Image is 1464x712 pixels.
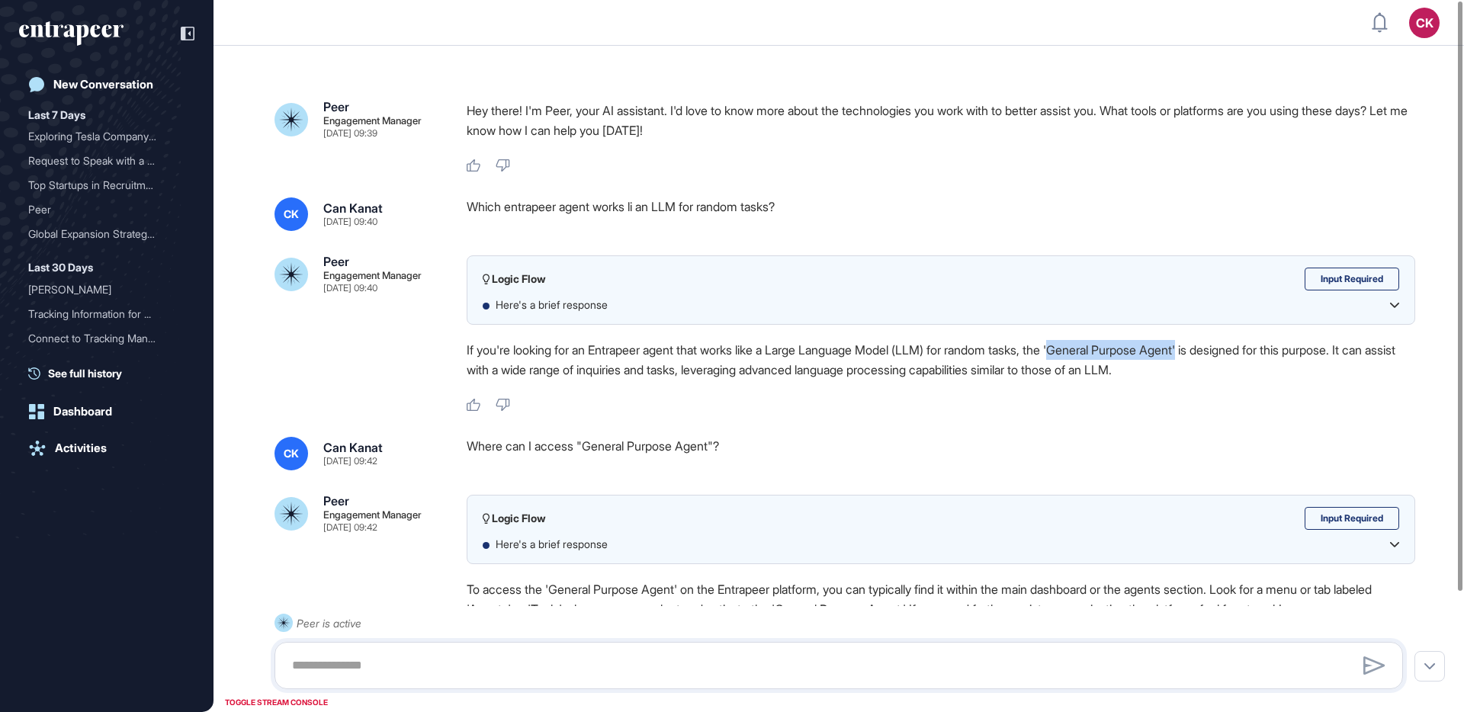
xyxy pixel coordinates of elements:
[28,258,93,277] div: Last 30 Days
[28,365,194,381] a: See full history
[28,302,173,326] div: Tracking Information for ...
[19,396,194,427] a: Dashboard
[467,101,1415,140] p: Hey there! I'm Peer, your AI assistant. I'd love to know more about the technologies you work wit...
[19,69,194,100] a: New Conversation
[1409,8,1440,38] button: CK
[467,197,1415,231] div: Which entrapeer agent works li an LLM for random tasks?
[53,405,112,419] div: Dashboard
[28,351,173,375] div: [PERSON_NAME]
[28,197,185,222] div: Peer
[28,326,185,351] div: Connect to Tracking Manager
[323,202,383,214] div: Can Kanat
[323,217,377,226] div: [DATE] 09:40
[323,457,377,466] div: [DATE] 09:42
[323,129,377,138] div: [DATE] 09:39
[284,447,299,460] span: CK
[28,124,173,149] div: Exploring Tesla Company P...
[28,222,173,246] div: Global Expansion Strategy...
[28,197,173,222] div: Peer
[28,351,185,375] div: Tracy
[496,297,623,313] p: Here's a brief response
[55,441,107,455] div: Activities
[1305,268,1399,290] div: Input Required
[28,149,185,173] div: Request to Speak with a Scout Manager
[28,106,85,124] div: Last 7 Days
[19,21,124,46] div: entrapeer-logo
[323,523,377,532] div: [DATE] 09:42
[323,441,383,454] div: Can Kanat
[323,116,422,126] div: Engagement Manager
[221,693,332,712] div: TOGGLE STREAM CONSOLE
[28,326,173,351] div: Connect to Tracking Manag...
[1305,507,1399,530] div: Input Required
[53,78,153,91] div: New Conversation
[28,149,173,173] div: Request to Speak with a S...
[297,614,361,633] div: Peer is active
[323,101,349,113] div: Peer
[467,437,1415,470] div: Where can I access "General Purpose Agent"?
[483,271,546,287] div: Logic Flow
[467,340,1415,380] p: If you're looking for an Entrapeer agent that works like a Large Language Model (LLM) for random ...
[467,579,1415,619] p: To access the 'General Purpose Agent' on the Entrapeer platform, you can typically find it within...
[28,173,173,197] div: Top Startups in Recruitme...
[496,537,623,552] p: Here's a brief response
[323,271,422,281] div: Engagement Manager
[28,302,185,326] div: Tracking Information for Vercel
[284,208,299,220] span: CK
[28,173,185,197] div: Top Startups in Recruitment Technology
[19,433,194,463] a: Activities
[28,124,185,149] div: Exploring Tesla Company Profile
[323,510,422,520] div: Engagement Manager
[28,277,185,302] div: Tracy
[483,511,546,526] div: Logic Flow
[323,255,349,268] div: Peer
[323,284,377,293] div: [DATE] 09:40
[28,277,173,302] div: [PERSON_NAME]
[323,495,349,507] div: Peer
[28,222,185,246] div: Global Expansion Strategy for Paşabahçe and Nude Glass: Customer Insights and Market Analysis
[48,365,122,381] span: See full history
